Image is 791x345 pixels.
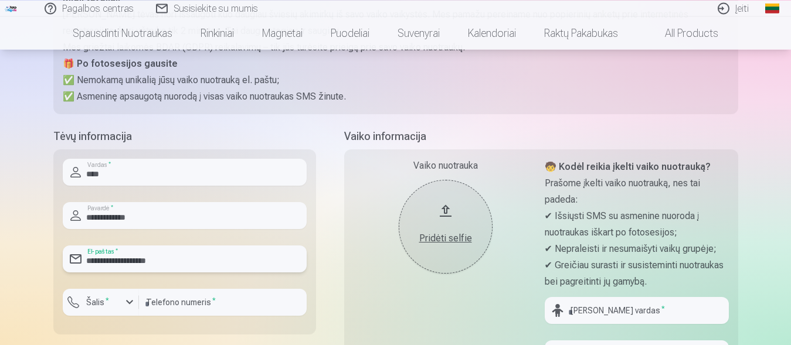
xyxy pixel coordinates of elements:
a: All products [632,16,732,49]
div: Pridėti selfie [410,231,481,245]
button: Šalis* [63,289,139,316]
a: Raktų pakabukas [530,16,632,49]
strong: 🎁 Po fotosesijos gausite [63,58,178,69]
h5: Tėvų informacija [53,128,316,145]
div: Vaiko nuotrauka [354,159,538,173]
a: Kalendoriai [454,16,530,49]
p: ✔ Greičiau surasti ir susisteminti nuotraukas bei pagreitinti jų gamybą. [545,257,729,290]
a: Puodeliai [317,16,383,49]
p: ✅ Asmeninę apsaugotą nuorodą į visas vaiko nuotraukas SMS žinute. [63,88,729,105]
p: ✔ Nepraleisti ir nesumaišyti vaikų grupėje; [545,241,729,257]
img: /fa2 [5,5,18,12]
strong: 🧒 Kodėl reikia įkelti vaiko nuotrauką? [545,161,711,172]
p: Prašome įkelti vaiko nuotrauką, nes tai padeda: [545,175,729,208]
p: ✔ Išsiųsti SMS su asmenine nuoroda į nuotraukas iškart po fotosesijos; [545,208,729,241]
a: Suvenyrai [383,16,454,49]
a: Rinkiniai [186,16,248,49]
p: ✅ Nemokamą unikalią jūsų vaiko nuotrauką el. paštu; [63,72,729,88]
h5: Vaiko informacija [344,128,738,145]
label: Šalis [82,296,114,308]
button: Pridėti selfie [399,180,493,274]
a: Spausdinti nuotraukas [59,16,186,49]
a: Magnetai [248,16,317,49]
